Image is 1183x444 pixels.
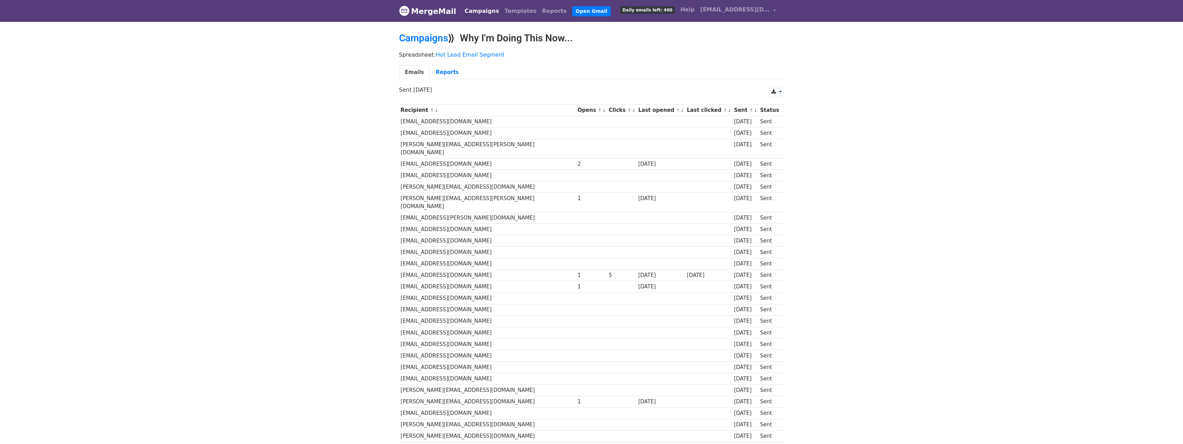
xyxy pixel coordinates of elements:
div: [DATE] [734,432,757,440]
a: ↑ [723,108,727,113]
td: [EMAIL_ADDRESS][DOMAIN_NAME] [399,158,576,170]
td: Sent [758,212,780,223]
a: ↓ [681,108,684,113]
p: Sent [DATE] [399,86,784,93]
div: [DATE] [734,260,757,268]
div: [DATE] [734,129,757,137]
h2: ⟫ Why I'm Doing This Now... [399,32,784,44]
td: Sent [758,373,780,385]
div: [DATE] [734,118,757,126]
span: Daily emails left: 400 [620,6,675,14]
td: [EMAIL_ADDRESS][DOMAIN_NAME] [399,362,576,373]
div: [DATE] [734,398,757,406]
a: ↓ [434,108,438,113]
div: 2 [577,160,605,168]
td: Sent [758,258,780,270]
div: 5 [609,271,635,279]
div: [DATE] [638,195,683,203]
a: MergeMail [399,4,456,18]
div: 1 [577,283,605,291]
a: Reports [430,65,465,80]
th: Last clicked [685,105,733,116]
p: Spreadsheet: [399,51,784,58]
a: Reports [539,4,569,18]
td: [EMAIL_ADDRESS][DOMAIN_NAME] [399,281,576,293]
a: ↑ [430,108,434,113]
td: Sent [758,158,780,170]
div: [DATE] [734,195,757,203]
th: Clicks [607,105,636,116]
td: Sent [758,116,780,128]
span: [EMAIL_ADDRESS][DOMAIN_NAME] [700,6,770,14]
a: ↓ [754,108,758,113]
td: Sent [758,315,780,327]
a: [EMAIL_ADDRESS][DOMAIN_NAME] [698,3,779,19]
td: Sent [758,338,780,350]
td: [EMAIL_ADDRESS][DOMAIN_NAME] [399,315,576,327]
th: Opens [576,105,607,116]
td: [EMAIL_ADDRESS][DOMAIN_NAME] [399,170,576,181]
td: Sent [758,128,780,139]
td: Sent [758,385,780,396]
td: Sent [758,430,780,442]
td: [PERSON_NAME][EMAIL_ADDRESS][DOMAIN_NAME] [399,419,576,430]
a: ↑ [749,108,753,113]
td: Sent [758,350,780,361]
div: [DATE] [638,271,683,279]
div: [DATE] [734,248,757,256]
td: [PERSON_NAME][EMAIL_ADDRESS][PERSON_NAME][DOMAIN_NAME] [399,193,576,212]
td: Sent [758,362,780,373]
a: ↑ [598,108,602,113]
div: [DATE] [734,160,757,168]
div: [DATE] [638,283,683,291]
td: [EMAIL_ADDRESS][DOMAIN_NAME] [399,327,576,338]
td: Sent [758,235,780,247]
td: [EMAIL_ADDRESS][DOMAIN_NAME] [399,247,576,258]
td: Sent [758,193,780,212]
td: [EMAIL_ADDRESS][DOMAIN_NAME] [399,270,576,281]
td: Sent [758,223,780,235]
td: [PERSON_NAME][EMAIL_ADDRESS][DOMAIN_NAME] [399,396,576,408]
div: [DATE] [734,183,757,191]
a: Help [678,3,698,17]
td: Sent [758,419,780,430]
a: ↓ [632,108,636,113]
td: [PERSON_NAME][EMAIL_ADDRESS][DOMAIN_NAME] [399,430,576,442]
th: Last opened [636,105,685,116]
a: Emails [399,65,430,80]
td: [PERSON_NAME][EMAIL_ADDRESS][PERSON_NAME][DOMAIN_NAME] [399,139,576,158]
a: Templates [502,4,539,18]
div: [DATE] [734,294,757,302]
td: Sent [758,396,780,408]
td: [EMAIL_ADDRESS][DOMAIN_NAME] [399,338,576,350]
td: Sent [758,281,780,293]
td: Sent [758,247,780,258]
div: [DATE] [638,160,683,168]
a: ↓ [602,108,606,113]
a: Daily emails left: 400 [617,3,678,17]
td: [EMAIL_ADDRESS][DOMAIN_NAME] [399,293,576,304]
a: Open Gmail [572,6,611,16]
td: Sent [758,270,780,281]
div: [DATE] [734,214,757,222]
div: [DATE] [734,225,757,233]
div: 1 [577,271,605,279]
td: Sent [758,408,780,419]
a: Campaigns [399,32,448,44]
td: Sent [758,327,780,338]
td: [EMAIL_ADDRESS][DOMAIN_NAME] [399,223,576,235]
div: [DATE] [734,172,757,180]
th: Recipient [399,105,576,116]
a: ↑ [676,108,680,113]
div: [DATE] [734,340,757,348]
td: [EMAIL_ADDRESS][DOMAIN_NAME] [399,408,576,419]
a: ↓ [728,108,732,113]
div: [DATE] [734,329,757,337]
td: Sent [758,304,780,315]
td: [EMAIL_ADDRESS][PERSON_NAME][DOMAIN_NAME] [399,212,576,223]
td: [EMAIL_ADDRESS][DOMAIN_NAME] [399,373,576,385]
div: [DATE] [734,363,757,371]
div: [DATE] [734,141,757,149]
div: [DATE] [734,283,757,291]
div: [DATE] [638,398,683,406]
